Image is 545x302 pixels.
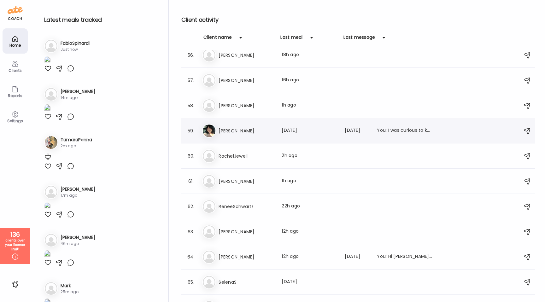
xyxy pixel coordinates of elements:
[187,51,195,59] div: 56.
[187,203,195,210] div: 62.
[45,282,57,295] img: bg-avatar-default.svg
[61,234,95,241] h3: [PERSON_NAME]
[219,127,274,135] h3: [PERSON_NAME]
[282,203,337,210] div: 22h ago
[187,77,195,84] div: 57.
[61,143,92,149] div: 2m ago
[203,150,215,162] img: bg-avatar-default.svg
[8,16,22,21] div: coach
[282,127,337,135] div: [DATE]
[61,193,95,198] div: 17m ago
[187,253,195,261] div: 64.
[187,278,195,286] div: 65.
[44,104,50,113] img: images%2FV1mEFvBjNHMfZA7cdL3K2CRsAoE2%2FRTjVCZ6HXdQmkWe9Hqwx%2FelxrW6rMaWFyMc8AwrTd_1080
[282,77,337,84] div: 16h ago
[345,127,369,135] div: [DATE]
[282,253,337,261] div: 12h ago
[44,153,52,160] img: icon-food-black.svg
[187,102,195,109] div: 58.
[282,278,337,286] div: [DATE]
[61,289,79,295] div: 25m ago
[44,15,158,25] h2: Latest meals tracked
[203,200,215,213] img: bg-avatar-default.svg
[219,228,274,235] h3: [PERSON_NAME]
[219,77,274,84] h3: [PERSON_NAME]
[203,99,215,112] img: bg-avatar-default.svg
[203,225,215,238] img: bg-avatar-default.svg
[203,175,215,188] img: bg-avatar-default.svg
[61,282,79,289] h3: Mark
[343,34,375,44] div: Last message
[45,40,57,52] img: bg-avatar-default.svg
[203,125,215,137] img: avatars%2F7qq0KBO92zMZKIxQIe3zmEdBVUI3
[219,102,274,109] h3: [PERSON_NAME]
[203,276,215,288] img: bg-avatar-default.svg
[2,238,28,252] div: clients over your license limit!
[61,88,95,95] h3: [PERSON_NAME]
[44,250,50,259] img: images%2FWuTIFcTp5UhH1d73XWwRUUreOn22%2FrCu06p6QUKhrxFKj4W5V%2Fpyy2BQcwf162E4j9sz6G_1080
[45,186,57,198] img: bg-avatar-default.svg
[61,186,95,193] h3: [PERSON_NAME]
[377,253,432,261] div: You: Hi [PERSON_NAME]! I sent the Zoom link for our session at 3pm to your email [EMAIL_ADDRESS][...
[187,127,195,135] div: 59.
[187,228,195,235] div: 63.
[219,152,274,160] h3: RachelJewell
[219,203,274,210] h3: ReneeSchwartz
[282,228,337,235] div: 12h ago
[4,43,26,47] div: Home
[8,5,23,15] img: ate
[203,251,215,263] img: bg-avatar-default.svg
[4,94,26,98] div: Reports
[219,177,274,185] h3: [PERSON_NAME]
[187,177,195,185] div: 61.
[203,49,215,61] img: bg-avatar-default.svg
[345,253,369,261] div: [DATE]
[203,34,232,44] div: Client name
[61,47,90,52] div: Just now
[280,34,302,44] div: Last meal
[61,95,95,101] div: 14m ago
[219,253,274,261] h3: [PERSON_NAME]
[45,88,57,101] img: bg-avatar-default.svg
[219,278,274,286] h3: SelenaS
[203,74,215,87] img: bg-avatar-default.svg
[61,241,95,247] div: 46m ago
[45,136,57,149] img: avatars%2FCAcFb4wzLFRsP9QKSWCsuVzHBVz2
[4,68,26,73] div: Clients
[377,127,432,135] div: You: I was curious to know if you tried the [MEDICAL_DATA].
[44,202,50,211] img: images%2F2359BAHcvsUrvK7kHgI7Vz8m8fk2%2FCR8Ysrtska66CYMWbMaF%2FAVEwKENnBQcuR5rpYygH_1080
[187,152,195,160] div: 60.
[282,177,337,185] div: 1h ago
[61,136,92,143] h3: TamaraPenna
[4,119,26,123] div: Settings
[2,231,28,238] div: 136
[282,102,337,109] div: 1h ago
[282,51,337,59] div: 18h ago
[61,40,90,47] h3: FabioSpinardi
[219,51,274,59] h3: [PERSON_NAME]
[181,15,535,25] h2: Client activity
[44,56,50,65] img: images%2FTQyi9koFK2NXxGYAFDUjIonL1Mp1%2F7UrextCrgsdcF4zPRRw2%2F8jnIyy9yFln9J0ERIrkP_1080
[45,234,57,247] img: bg-avatar-default.svg
[282,152,337,160] div: 2h ago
